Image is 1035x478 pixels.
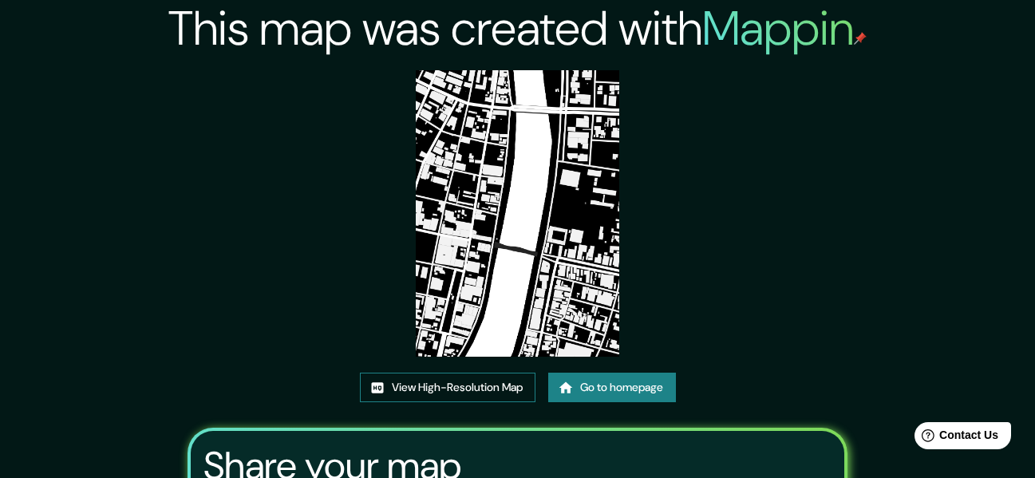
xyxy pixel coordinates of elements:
[854,32,867,45] img: mappin-pin
[360,373,535,402] a: View High-Resolution Map
[416,70,618,357] img: created-map
[548,373,676,402] a: Go to homepage
[893,416,1017,460] iframe: Help widget launcher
